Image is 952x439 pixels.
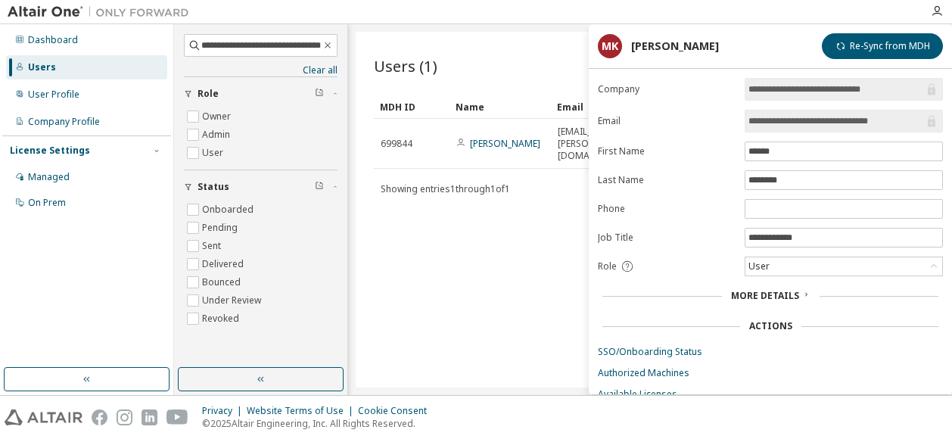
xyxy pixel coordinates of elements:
img: Altair One [8,5,197,20]
div: User Profile [28,89,79,101]
div: Managed [28,171,70,183]
label: Phone [598,203,736,215]
div: License Settings [10,145,90,157]
a: SSO/Onboarding Status [598,346,943,358]
span: 699844 [381,138,412,150]
label: First Name [598,145,736,157]
span: More Details [731,289,799,302]
label: Revoked [202,310,242,328]
span: Users (1) [374,55,437,76]
div: Privacy [202,405,247,417]
a: Authorized Machines [598,367,943,379]
img: instagram.svg [117,409,132,425]
div: Cookie Consent [358,405,436,417]
label: Pending [202,219,241,237]
div: User [746,258,772,275]
div: Dashboard [28,34,78,46]
p: © 2025 Altair Engineering, Inc. All Rights Reserved. [202,417,436,430]
img: facebook.svg [92,409,107,425]
div: mk [598,34,622,58]
div: Users [28,61,56,73]
span: Role [198,88,219,100]
a: Available Licenses [598,388,943,400]
img: linkedin.svg [142,409,157,425]
a: [PERSON_NAME] [470,137,540,150]
label: Owner [202,107,234,126]
button: Role [184,77,338,111]
label: Sent [202,237,224,255]
span: Showing entries 1 through 1 of 1 [381,182,510,195]
label: Email [598,115,736,127]
label: Bounced [202,273,244,291]
label: Under Review [202,291,264,310]
a: Clear all [184,64,338,76]
span: Clear filter [315,181,324,193]
label: Onboarded [202,201,257,219]
div: [PERSON_NAME] [631,40,719,52]
div: On Prem [28,197,66,209]
label: Job Title [598,232,736,244]
div: Company Profile [28,116,100,128]
span: Role [598,260,617,272]
label: Admin [202,126,233,144]
span: Clear filter [315,88,324,100]
img: altair_logo.svg [5,409,82,425]
div: Website Terms of Use [247,405,358,417]
button: Status [184,170,338,204]
label: User [202,144,226,162]
div: MDH ID [380,95,443,119]
img: youtube.svg [166,409,188,425]
label: Delivered [202,255,247,273]
div: Email [557,95,621,119]
div: Actions [749,320,792,332]
div: User [745,257,942,276]
span: Status [198,181,229,193]
div: Name [456,95,545,119]
button: Re-Sync from MDH [822,33,943,59]
span: [EMAIL_ADDRESS][PERSON_NAME][DOMAIN_NAME] [558,126,634,162]
label: Company [598,83,736,95]
label: Last Name [598,174,736,186]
